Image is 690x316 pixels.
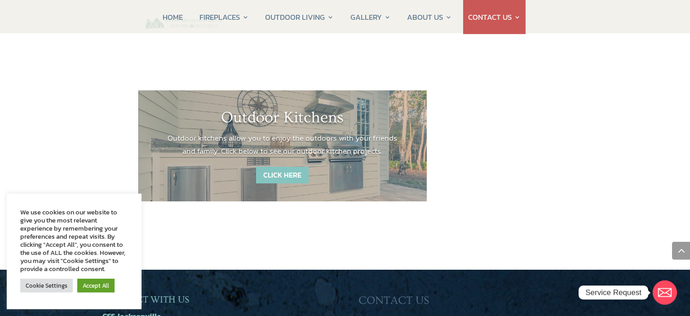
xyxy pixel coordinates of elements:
a: green mountain grills jacksonville fl ormond beach fl construction solutions [138,60,229,71]
h1: Outdoor Kitchens [165,108,400,132]
div: We use cookies on our website to give you the most relevant experience by remembering your prefer... [20,208,128,273]
a: Accept All [77,279,115,293]
a: Cookie Settings [20,279,73,293]
p: Outdoor kitchens allow you to enjoy the outdoors with your friends and family. Click below to see... [165,132,400,158]
a: CLICK HERE [256,167,309,183]
a: Email [653,280,677,305]
h3: CONTACT US [358,294,588,312]
span: CONNECT WITH US [102,294,189,305]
